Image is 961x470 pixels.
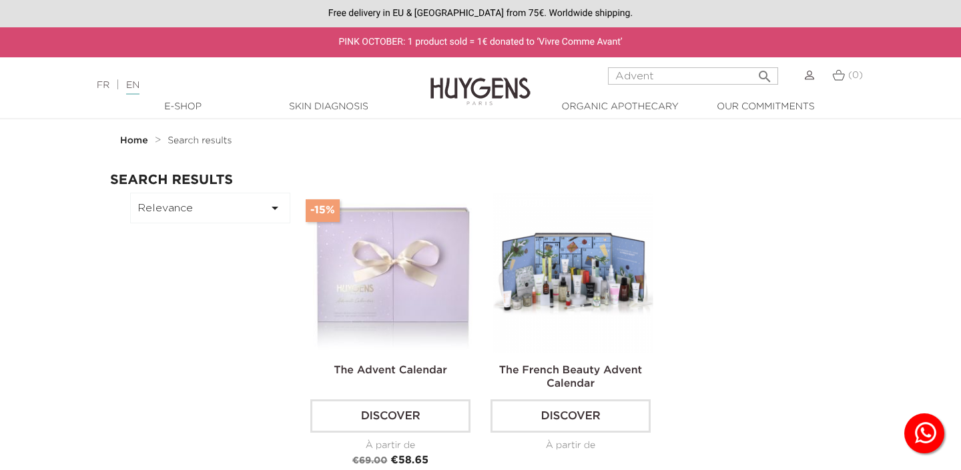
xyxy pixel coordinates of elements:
div: À partir de [491,439,651,453]
i:  [267,200,283,216]
a: The French Beauty Advent Calendar [499,365,642,389]
a: Discover [310,399,470,433]
span: -15% [306,199,340,222]
a: Search results [168,135,232,146]
span: (0) [848,71,863,80]
strong: Home [120,136,148,145]
button: Relevance [130,193,290,223]
a: FR [97,81,109,90]
a: Discover [491,399,651,433]
a: Our commitments [699,100,832,114]
a: Home [120,135,151,146]
a: EN [126,81,139,95]
h2: Search results [110,173,851,187]
img: The Advent Calendar [313,193,473,353]
span: €58.65 [390,455,428,466]
span: Search results [168,136,232,145]
div: | [90,77,390,93]
i:  [757,65,773,81]
a: Skin Diagnosis [262,100,395,114]
input: Search [608,67,778,85]
span: €69.00 [352,456,388,465]
button:  [753,63,777,81]
a: E-Shop [116,100,250,114]
a: Organic Apothecary [553,100,687,114]
a: The Advent Calendar [334,365,447,376]
div: À partir de [310,439,470,453]
img: Huygens [430,56,531,107]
